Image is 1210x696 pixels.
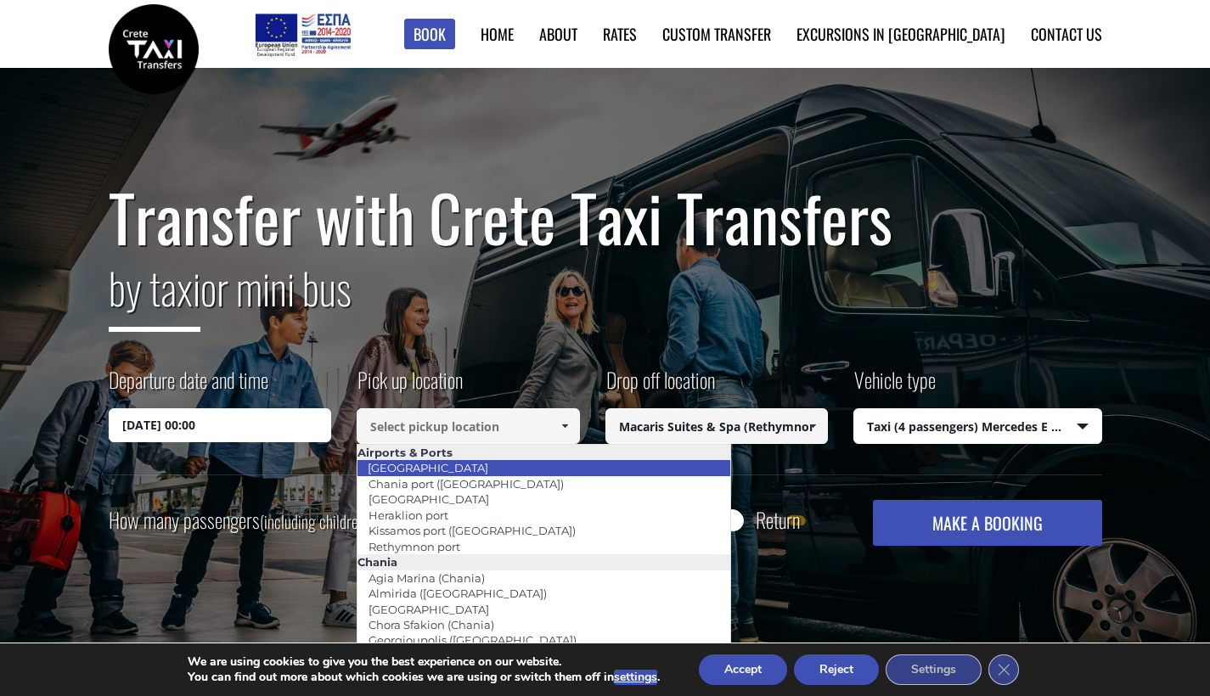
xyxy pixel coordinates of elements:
span: by taxi [109,255,200,332]
button: Accept [699,654,787,685]
a: [GEOGRAPHIC_DATA] [357,456,499,480]
a: Chania port ([GEOGRAPHIC_DATA]) [357,472,575,496]
label: Drop off location [605,365,715,408]
a: Show All Items [799,408,827,444]
a: Contact us [1031,23,1102,45]
a: Kissamos port ([GEOGRAPHIC_DATA]) [357,519,587,542]
label: How many passengers ? [109,500,379,542]
a: [GEOGRAPHIC_DATA] [357,487,500,511]
a: Rates [603,23,637,45]
button: MAKE A BOOKING [873,500,1101,546]
a: Book [404,19,455,50]
button: settings [614,670,657,685]
label: Vehicle type [853,365,936,408]
h2: or mini bus [109,253,1102,345]
a: Chora Sfakion (Chania) [357,613,505,637]
p: We are using cookies to give you the best experience on our website. [188,654,660,670]
img: Crete Taxi Transfers | Safe Taxi Transfer Services from to Heraklion Airport, Chania Airport, Ret... [109,4,199,94]
a: Excursions in [GEOGRAPHIC_DATA] [796,23,1005,45]
img: e-bannersEUERDF180X90.jpg [252,8,353,59]
a: Almirida ([GEOGRAPHIC_DATA]) [357,581,558,605]
label: Pick up location [357,365,463,408]
input: Select drop-off location [605,408,829,444]
a: Agia Marina (Chania) [357,566,496,590]
h1: Transfer with Crete Taxi Transfers [109,182,1102,253]
a: Georgioupolis ([GEOGRAPHIC_DATA]) [357,628,588,652]
a: Custom Transfer [662,23,771,45]
button: Settings [886,654,982,685]
button: Reject [794,654,879,685]
label: Departure date and time [109,365,268,408]
a: [GEOGRAPHIC_DATA] [357,598,500,621]
li: Airports & Ports [357,445,730,460]
li: Chania [357,554,730,570]
span: Taxi (4 passengers) Mercedes E Class [854,409,1101,445]
small: (including children) [260,508,369,534]
a: Crete Taxi Transfers | Safe Taxi Transfer Services from to Heraklion Airport, Chania Airport, Ret... [109,38,199,56]
a: Home [481,23,514,45]
button: Close GDPR Cookie Banner [988,654,1019,685]
label: Return [756,509,800,530]
input: Select pickup location [357,408,580,444]
p: You can find out more about which cookies we are using or switch them off in . [188,670,660,685]
a: Heraklion port [357,503,459,527]
a: Rethymnon port [357,535,471,558]
a: About [539,23,577,45]
a: Show All Items [550,408,578,444]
